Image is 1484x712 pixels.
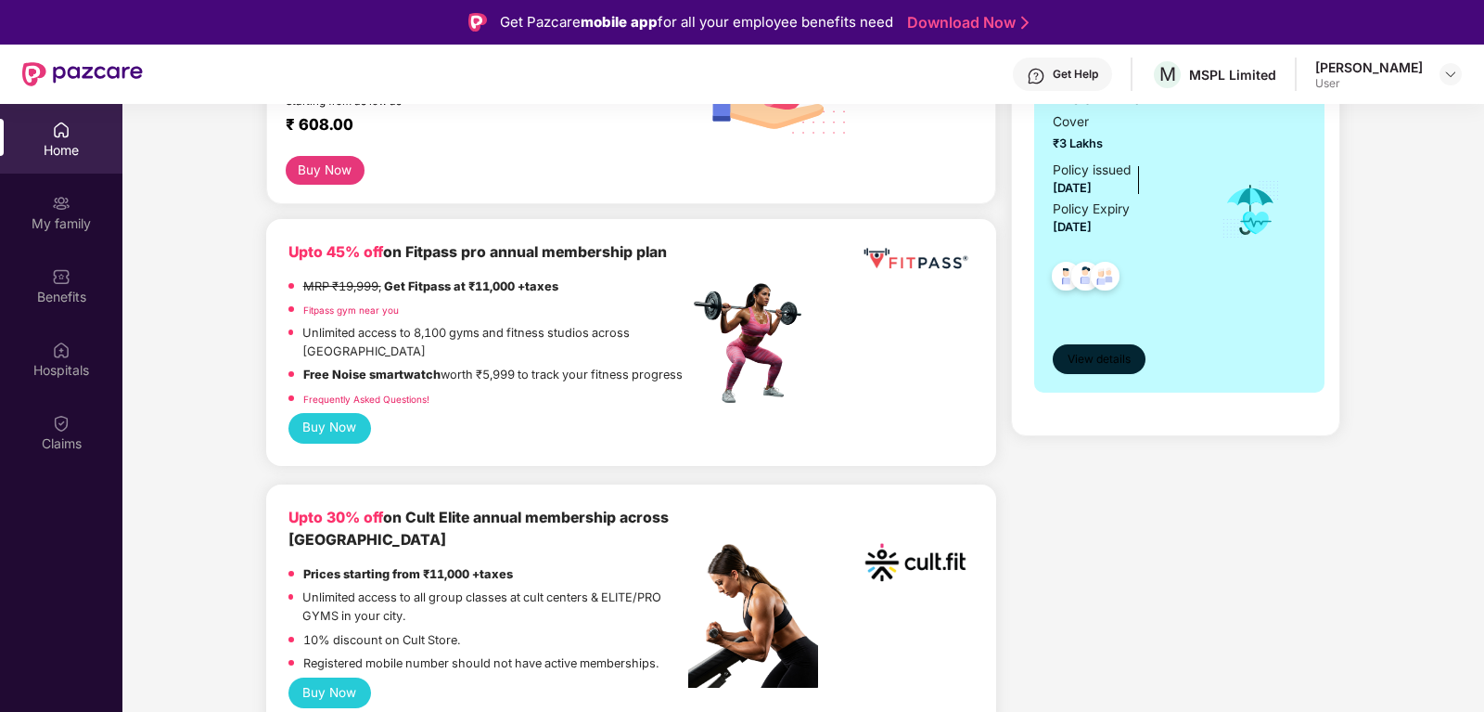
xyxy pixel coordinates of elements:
[52,341,70,359] img: svg+xml;base64,PHN2ZyBpZD0iSG9zcGl0YWxzIiB4bWxucz0iaHR0cDovL3d3dy53My5vcmcvMjAwMC9zdmciIHdpZHRoPS...
[303,368,441,382] strong: Free Noise smartwatch
[288,243,667,261] b: on Fitpass pro annual membership plan
[52,194,70,213] img: svg+xml;base64,PHN2ZyB3aWR0aD0iMjAiIGhlaWdodD0iMjAiIHZpZXdCb3g9IjAgMCAyMCAyMCIgZmlsbD0ibm9uZSIgeG...
[688,278,818,408] img: fpp.png
[288,509,669,550] b: on Cult Elite annual membership across [GEOGRAPHIC_DATA]
[288,413,371,444] button: Buy Now
[52,414,70,433] img: svg+xml;base64,PHN2ZyBpZD0iQ2xhaW0iIHhtbG5zPSJodHRwOi8vd3d3LnczLm9yZy8yMDAwL3N2ZyIgd2lkdGg9IjIwIi...
[303,279,381,293] del: MRP ₹19,999,
[286,115,671,137] div: ₹ 608.00
[1443,67,1458,82] img: svg+xml;base64,PHN2ZyBpZD0iRHJvcGRvd24tMzJ4MzIiIHhtbG5zPSJodHRwOi8vd3d3LnczLm9yZy8yMDAwL3N2ZyIgd2...
[1021,13,1029,32] img: Stroke
[907,13,1023,32] a: Download Now
[52,267,70,286] img: svg+xml;base64,PHN2ZyBpZD0iQmVuZWZpdHMiIHhtbG5zPSJodHRwOi8vd3d3LnczLm9yZy8yMDAwL3N2ZyIgd2lkdGg9Ij...
[500,11,893,33] div: Get Pazcare for all your employee benefits need
[860,241,971,276] img: fppp.png
[1053,181,1092,195] span: [DATE]
[303,366,683,384] p: worth ₹5,999 to track your fitness progress
[1315,76,1423,91] div: User
[302,324,688,361] p: Unlimited access to 8,100 gyms and fitness studios across [GEOGRAPHIC_DATA]
[303,304,399,316] a: Fitpass gym near you
[22,62,143,86] img: New Pazcare Logo
[860,507,971,618] img: cult.png
[581,13,658,31] strong: mobile app
[288,678,371,708] button: Buy Now
[1053,220,1092,234] span: [DATE]
[303,394,429,405] a: Frequently Asked Questions!
[1053,135,1195,153] span: ₹3 Lakhs
[384,279,558,293] strong: Get Fitpass at ₹11,000 +taxes
[1189,66,1276,84] div: MSPL Limited
[688,544,818,688] img: pc2.png
[1082,256,1128,302] img: svg+xml;base64,PHN2ZyB4bWxucz0iaHR0cDovL3d3dy53My5vcmcvMjAwMC9zdmciIHdpZHRoPSI0OC45NDMiIGhlaWdodD...
[1027,67,1045,85] img: svg+xml;base64,PHN2ZyBpZD0iSGVscC0zMngzMiIgeG1sbnM9Imh0dHA6Ly93d3cudzMub3JnLzIwMDAvc3ZnIiB3aWR0aD...
[303,567,513,581] strong: Prices starting from ₹11,000 +taxes
[303,654,659,673] p: Registered mobile number should not have active memberships.
[288,509,383,526] b: Upto 30% off
[302,589,689,626] p: Unlimited access to all group classes at cult centers & ELITE/PRO GYMS in your city.
[1053,161,1131,181] div: Policy issued
[1043,256,1089,302] img: svg+xml;base64,PHN2ZyB4bWxucz0iaHR0cDovL3d3dy53My5vcmcvMjAwMC9zdmciIHdpZHRoPSI0OC45NDMiIGhlaWdodD...
[1315,58,1423,76] div: [PERSON_NAME]
[1221,179,1281,240] img: icon
[1053,112,1195,133] span: Cover
[1063,256,1108,302] img: svg+xml;base64,PHN2ZyB4bWxucz0iaHR0cDovL3d3dy53My5vcmcvMjAwMC9zdmciIHdpZHRoPSI0OC45NDMiIGhlaWdodD...
[1053,200,1130,220] div: Policy Expiry
[1053,67,1098,82] div: Get Help
[468,13,487,32] img: Logo
[1053,344,1145,374] button: View details
[288,243,383,261] b: Upto 45% off
[1068,351,1131,369] span: View details
[1159,63,1176,85] span: M
[303,631,460,650] p: 10% discount on Cult Store.
[286,156,365,185] button: Buy Now
[52,121,70,139] img: svg+xml;base64,PHN2ZyBpZD0iSG9tZSIgeG1sbnM9Imh0dHA6Ly93d3cudzMub3JnLzIwMDAvc3ZnIiB3aWR0aD0iMjAiIG...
